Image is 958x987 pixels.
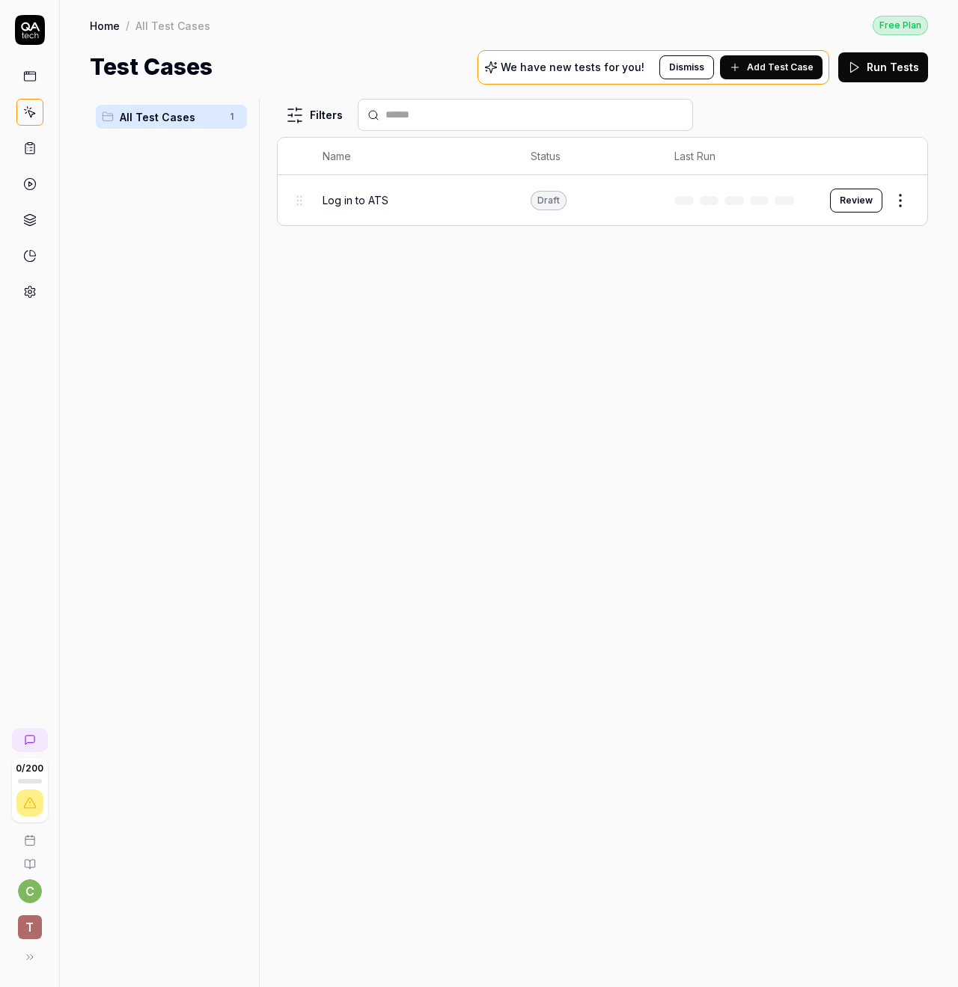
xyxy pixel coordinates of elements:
[12,728,48,752] a: New conversation
[120,109,220,125] span: All Test Cases
[277,100,352,130] button: Filters
[501,62,644,73] p: We have new tests for you!
[838,52,928,82] button: Run Tests
[531,191,567,210] div: Draft
[16,764,43,773] span: 0 / 200
[830,189,882,213] button: Review
[223,108,241,126] span: 1
[873,16,928,35] div: Free Plan
[516,138,659,175] th: Status
[135,18,210,33] div: All Test Cases
[6,822,53,846] a: Book a call with us
[90,18,120,33] a: Home
[659,138,815,175] th: Last Run
[659,55,714,79] button: Dismiss
[18,915,42,939] span: T
[278,175,927,225] tr: Log in to ATSDraftReview
[18,879,42,903] button: c
[873,15,928,35] button: Free Plan
[720,55,823,79] button: Add Test Case
[747,61,814,74] span: Add Test Case
[323,192,388,208] span: Log in to ATS
[90,50,213,84] h1: Test Cases
[126,18,129,33] div: /
[6,903,53,942] button: T
[6,846,53,870] a: Documentation
[308,138,516,175] th: Name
